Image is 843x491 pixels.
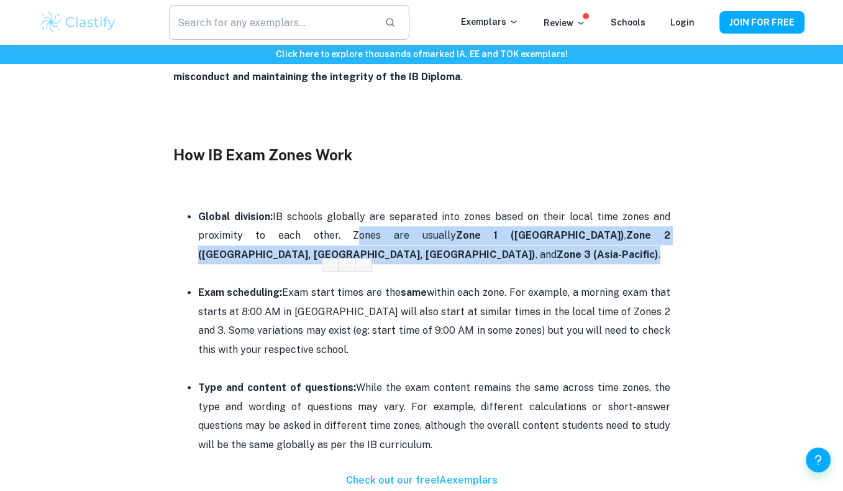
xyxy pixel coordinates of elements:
[670,17,695,27] a: Login
[806,447,831,472] button: Help and Feedback
[198,283,670,359] p: Exam start times are the within each zone. For example, a morning exam that starts at 8:00 AM in ...
[611,17,645,27] a: Schools
[169,5,374,40] input: Search for any exemplars...
[39,10,118,35] img: Clastify logo
[544,16,586,30] p: Review
[719,11,804,34] button: JOIN FOR FREE
[355,258,372,272] a: Search in Google
[322,258,339,272] a: Highlight
[339,258,355,272] a: Highlight & Sticky note
[173,146,352,163] span: How IB Exam Zones Work
[456,229,624,241] strong: Zone 1 ([GEOGRAPHIC_DATA])
[2,47,841,61] h6: Click here to explore thousands of marked IA, EE and TOK exemplars !
[198,287,283,298] strong: Exam scheduling:
[198,229,670,260] strong: Zone 2 ([GEOGRAPHIC_DATA], [GEOGRAPHIC_DATA], [GEOGRAPHIC_DATA])
[173,473,670,488] h6: Check out our free IA exemplars
[198,208,670,264] p: IB schools globally are separated into zones based on their local time zones and proximity to eac...
[461,15,519,29] p: Exemplars
[173,52,670,83] strong: preventing any academic misconduct and maintaining the integrity of the IB Diploma
[401,287,427,298] strong: same
[198,211,273,223] strong: Global division:
[198,379,670,454] p: While the exam content remains the same across time zones, the type and wording of questions may ...
[198,382,356,393] strong: Type and content of questions:
[557,249,658,260] strong: Zone 3 (Asia-Pacific)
